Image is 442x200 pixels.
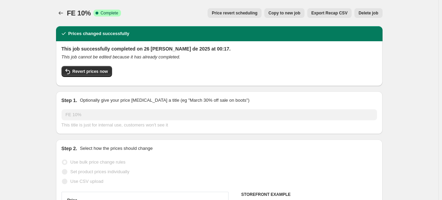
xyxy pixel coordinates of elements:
button: Export Recap CSV [307,8,352,18]
span: This title is just for internal use, customers won't see it [62,122,168,127]
span: Use bulk price change rules [70,159,125,165]
h6: STOREFRONT EXAMPLE [241,192,377,197]
h2: Step 1. [62,97,77,104]
span: Price revert scheduling [212,10,257,16]
span: Copy to new job [268,10,300,16]
span: Delete job [358,10,378,16]
span: Complete [100,10,118,16]
button: Price change jobs [56,8,66,18]
input: 30% off holiday sale [62,109,377,120]
h2: Prices changed successfully [68,30,130,37]
p: Optionally give your price [MEDICAL_DATA] a title (eg "March 30% off sale on boots") [80,97,249,104]
p: Select how the prices should change [80,145,153,152]
span: Set product prices individually [70,169,130,174]
span: FE 10% [67,9,91,17]
button: Copy to new job [264,8,305,18]
h2: Step 2. [62,145,77,152]
span: Use CSV upload [70,179,103,184]
button: Revert prices now [62,66,112,77]
button: Price revert scheduling [208,8,262,18]
h2: This job successfully completed on 26 [PERSON_NAME] de 2025 at 00:17. [62,45,377,52]
span: Revert prices now [73,69,108,74]
span: Export Recap CSV [311,10,347,16]
button: Delete job [354,8,382,18]
i: This job cannot be edited because it has already completed. [62,54,180,59]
